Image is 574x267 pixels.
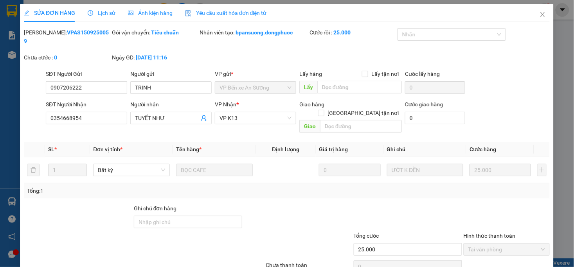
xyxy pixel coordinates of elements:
input: Ghi Chú [387,164,464,176]
div: VP gửi [215,70,297,78]
div: Ngày GD: [112,53,198,62]
span: ----------------------------------------- [21,42,96,48]
span: Ảnh kiện hàng [128,10,173,16]
span: close [540,11,546,18]
span: Định lượng [272,146,300,152]
span: VP K13 [220,112,292,124]
input: Ghi chú đơn hàng [134,216,242,228]
div: Chưa cước : [24,53,110,62]
span: [PERSON_NAME]: [2,50,85,55]
span: Lấy tận nơi [369,70,402,78]
span: VP Nhận [215,101,237,108]
input: 0 [319,164,381,176]
img: logo [3,5,38,39]
label: Hình thức thanh toán [464,233,516,239]
span: Cước hàng [470,146,497,152]
span: Lấy [300,81,318,93]
span: Lấy hàng [300,71,322,77]
span: SL [48,146,54,152]
label: Cước lấy hàng [405,71,440,77]
span: user-add [201,115,207,121]
div: SĐT Người Nhận [46,100,128,109]
div: Cước rồi : [310,28,396,37]
span: 01 Võ Văn Truyện, KP.1, Phường 2 [62,23,108,33]
span: 13:23:19 [DATE] [17,57,48,61]
input: Cước giao hàng [405,112,466,124]
span: VP Bến xe An Sương [220,82,292,93]
span: SỬA ĐƠN HÀNG [24,10,75,16]
div: Người gửi [131,70,212,78]
span: clock-circle [88,10,93,16]
b: Tiêu chuẩn [151,29,179,36]
b: 0 [54,54,57,61]
span: edit [24,10,29,16]
button: Close [532,4,554,26]
div: Tổng: 1 [27,186,222,195]
span: Giao [300,120,320,133]
input: 0 [470,164,531,176]
span: Tổng cước [354,233,379,239]
input: VD: Bàn, Ghế [176,164,253,176]
span: Giao hàng [300,101,325,108]
div: SĐT Người Gửi [46,70,128,78]
span: Yêu cầu xuất hóa đơn điện tử [185,10,267,16]
span: Bất kỳ [98,164,166,176]
div: Người nhận [131,100,212,109]
label: Cước giao hàng [405,101,444,108]
span: picture [128,10,133,16]
input: Dọc đường [318,81,402,93]
span: [GEOGRAPHIC_DATA] tận nơi [325,109,402,117]
input: Cước lấy hàng [405,81,466,94]
span: Đơn vị tính [94,146,123,152]
button: delete [27,164,40,176]
span: Hotline: 19001152 [62,35,96,39]
span: Tại văn phòng [468,244,545,255]
span: Lịch sử [88,10,115,16]
b: 25.000 [334,29,351,36]
div: [PERSON_NAME]: [24,28,110,45]
div: Nhân viên tạo: [200,28,308,37]
span: In ngày: [2,57,48,61]
strong: ĐỒNG PHƯỚC [62,4,107,11]
span: Bến xe [GEOGRAPHIC_DATA] [62,13,105,22]
span: VPK131509250003 [39,50,85,56]
label: Ghi chú đơn hàng [134,205,177,211]
b: [DATE] 11:16 [136,54,167,61]
b: bpansuong.dongphuoc [236,29,293,36]
span: Giá trị hàng [319,146,348,152]
th: Ghi chú [384,142,467,157]
img: icon [185,10,191,16]
span: Tên hàng [176,146,202,152]
button: plus [538,164,547,176]
div: Gói vận chuyển: [112,28,198,37]
input: Dọc đường [320,120,402,133]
